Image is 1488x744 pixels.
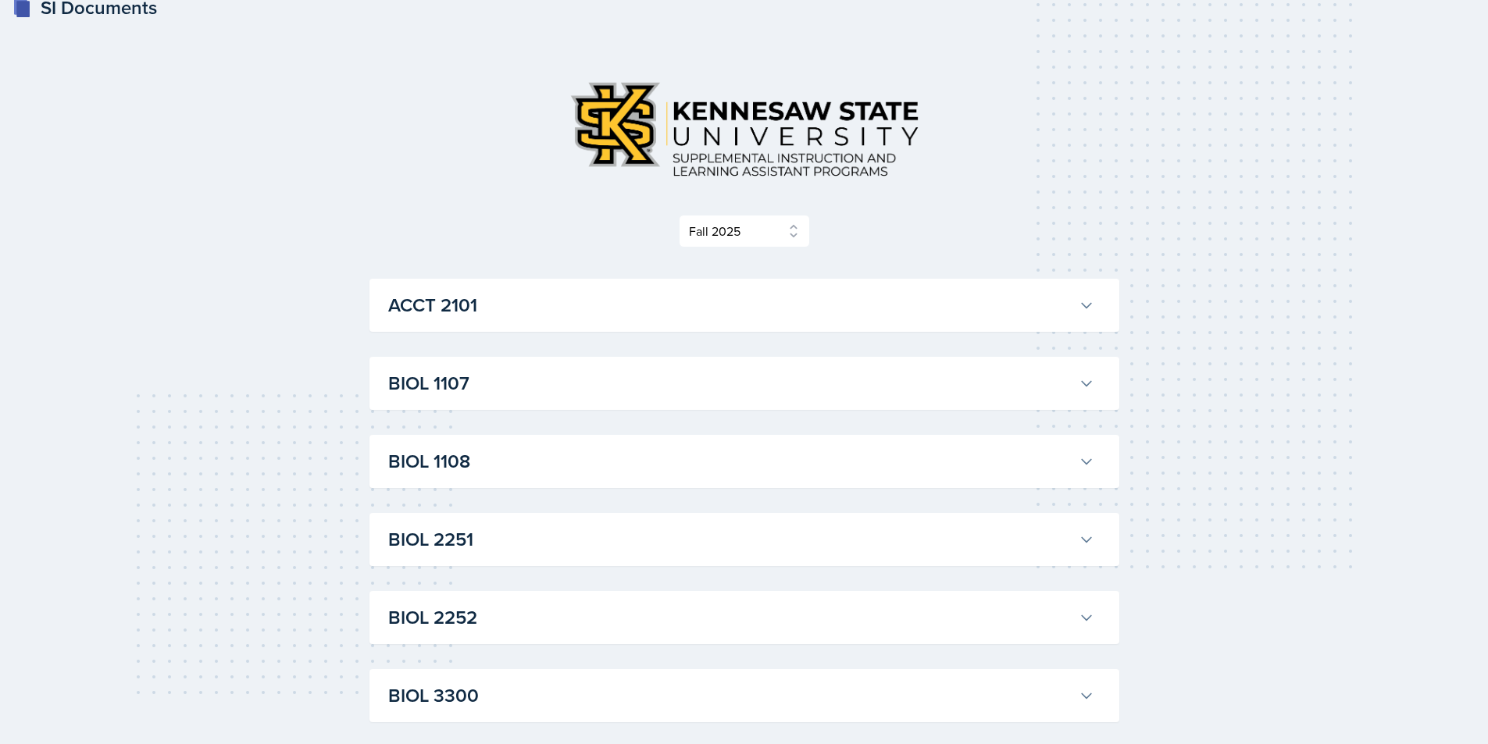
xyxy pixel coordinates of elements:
button: BIOL 1108 [385,444,1097,479]
button: ACCT 2101 [385,288,1097,322]
button: BIOL 2251 [385,522,1097,557]
h3: BIOL 1107 [388,369,1072,397]
img: Kennesaw State University [557,69,932,190]
button: BIOL 3300 [385,678,1097,713]
h3: BIOL 3300 [388,682,1072,710]
button: BIOL 1107 [385,366,1097,400]
h3: BIOL 1108 [388,447,1072,475]
button: BIOL 2252 [385,600,1097,635]
h3: ACCT 2101 [388,291,1072,319]
h3: BIOL 2251 [388,525,1072,554]
h3: BIOL 2252 [388,603,1072,632]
